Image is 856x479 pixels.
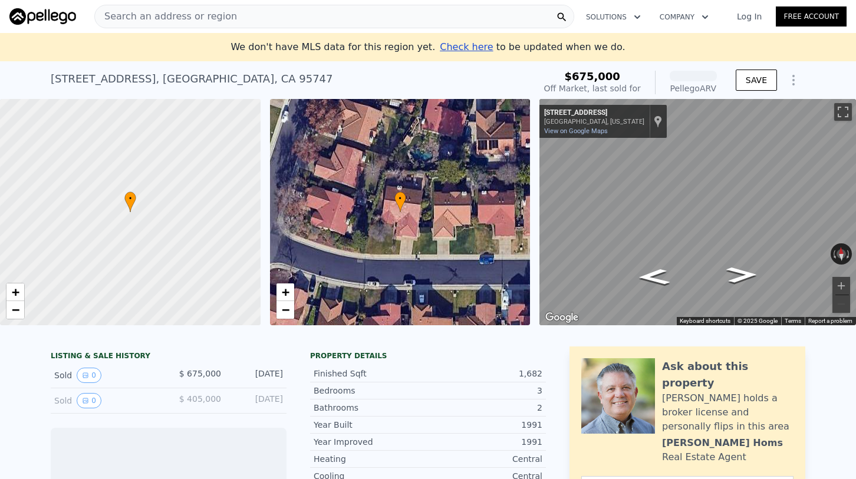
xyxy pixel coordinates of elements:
[440,41,493,52] span: Check here
[124,191,136,212] div: •
[281,285,289,299] span: +
[428,419,542,431] div: 1991
[276,301,294,319] a: Zoom out
[832,295,850,313] button: Zoom out
[12,302,19,317] span: −
[314,385,428,397] div: Bedrooms
[428,368,542,379] div: 1,682
[394,193,406,204] span: •
[231,368,283,383] div: [DATE]
[276,283,294,301] a: Zoom in
[231,40,625,54] div: We don't have MLS data for this region yet.
[808,318,852,324] a: Report a problem
[834,103,852,121] button: Toggle fullscreen view
[77,393,101,408] button: View historical data
[736,70,777,91] button: SAVE
[54,368,159,383] div: Sold
[539,99,856,325] div: Map
[544,118,644,125] div: [GEOGRAPHIC_DATA], [US_STATE]
[782,68,805,92] button: Show Options
[314,419,428,431] div: Year Built
[77,368,101,383] button: View historical data
[713,263,771,287] path: Go East, Penhurst Way
[179,394,221,404] span: $ 405,000
[670,82,717,94] div: Pellego ARV
[231,393,283,408] div: [DATE]
[662,436,783,450] div: [PERSON_NAME] Homs
[785,318,801,324] a: Terms
[662,358,794,391] div: Ask about this property
[624,265,684,289] path: Go West, Penhurst Way
[314,368,428,379] div: Finished Sqft
[544,108,644,118] div: [STREET_ADDRESS]
[54,393,159,408] div: Sold
[281,302,289,317] span: −
[6,301,24,319] a: Zoom out
[314,436,428,448] div: Year Improved
[654,115,662,128] a: Show location on map
[738,318,778,324] span: © 2025 Google
[680,317,730,325] button: Keyboard shortcuts
[723,11,776,22] a: Log In
[428,385,542,397] div: 3
[577,6,650,28] button: Solutions
[846,243,852,265] button: Rotate clockwise
[428,402,542,414] div: 2
[832,277,850,295] button: Zoom in
[831,243,837,265] button: Rotate counterclockwise
[12,285,19,299] span: +
[9,8,76,25] img: Pellego
[95,9,237,24] span: Search an address or region
[314,453,428,465] div: Heating
[542,310,581,325] a: Open this area in Google Maps (opens a new window)
[440,40,625,54] div: to be updated when we do.
[544,82,641,94] div: Off Market, last sold for
[662,450,746,464] div: Real Estate Agent
[124,193,136,204] span: •
[564,70,620,82] span: $675,000
[836,243,846,265] button: Reset the view
[6,283,24,301] a: Zoom in
[542,310,581,325] img: Google
[394,191,406,212] div: •
[51,351,287,363] div: LISTING & SALE HISTORY
[428,436,542,448] div: 1991
[314,402,428,414] div: Bathrooms
[179,369,221,378] span: $ 675,000
[776,6,847,27] a: Free Account
[662,391,794,434] div: [PERSON_NAME] holds a broker license and personally flips in this area
[650,6,718,28] button: Company
[51,71,333,87] div: [STREET_ADDRESS] , [GEOGRAPHIC_DATA] , CA 95747
[310,351,546,361] div: Property details
[428,453,542,465] div: Central
[539,99,856,325] div: Street View
[544,127,608,135] a: View on Google Maps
